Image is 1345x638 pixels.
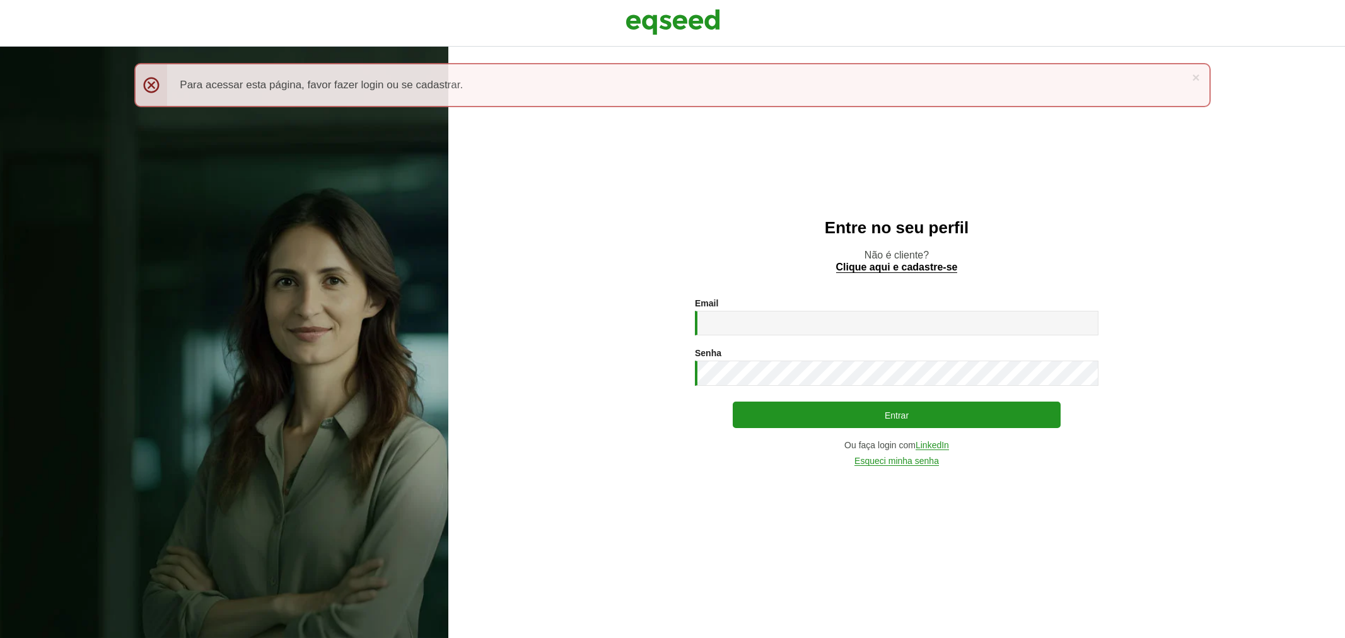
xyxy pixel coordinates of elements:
[1192,71,1199,84] a: ×
[474,219,1320,237] h2: Entre no seu perfil
[836,262,958,273] a: Clique aqui e cadastre-se
[474,249,1320,273] p: Não é cliente?
[733,402,1061,428] button: Entrar
[695,299,718,308] label: Email
[134,63,1210,107] div: Para acessar esta página, favor fazer login ou se cadastrar.
[916,441,949,450] a: LinkedIn
[695,349,721,357] label: Senha
[626,6,720,38] img: EqSeed Logo
[695,441,1098,450] div: Ou faça login com
[854,456,939,466] a: Esqueci minha senha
